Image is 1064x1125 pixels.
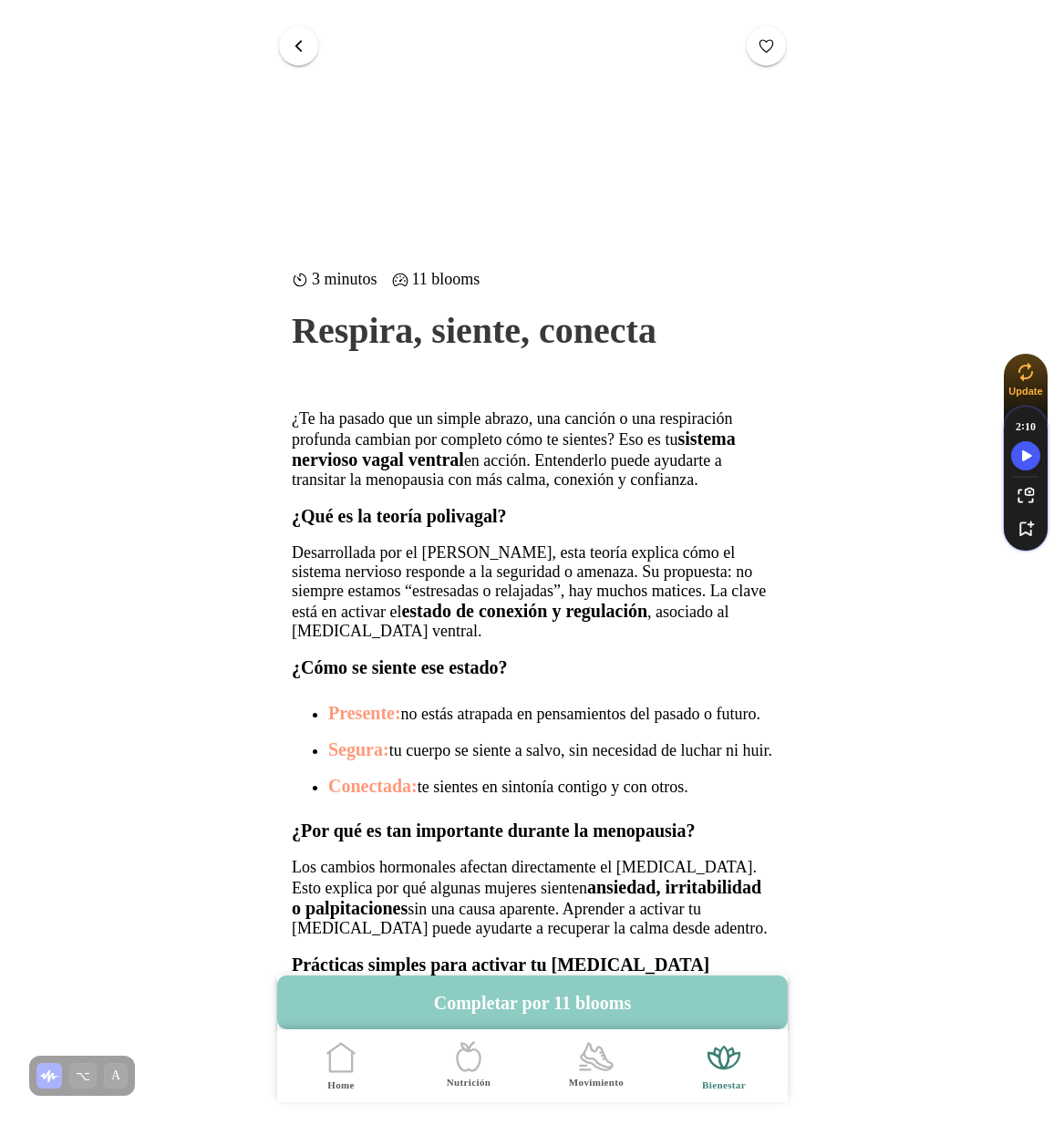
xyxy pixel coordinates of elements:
[292,955,709,975] b: Prácticas simples para activar tu [MEDICAL_DATA]
[292,428,736,470] b: sistema nervioso vagal ventral
[292,877,761,918] b: ansiedad, irritabilidad o palpitaciones
[292,821,695,841] b: ¿Por qué es tan importante durante la menopausia?
[292,858,773,938] p: Los cambios hormonales afectan directamente el [MEDICAL_DATA]. Esto explica por qué algunas mujer...
[292,409,773,490] p: ¿Te ha pasado que un simple abrazo, una canción o una respiración profunda cambian por completo c...
[328,739,389,759] b: Segura:
[446,1076,490,1089] ion-label: Nutrición
[292,506,507,526] b: ¿Qué es la teoría polivagal?
[327,1079,355,1092] ion-label: Home
[277,975,788,1029] button: Completar por 11 blooms
[391,270,480,289] ion-label: 11 blooms
[328,703,401,723] b: Presente:
[292,543,773,641] p: Desarrollada por el [PERSON_NAME], esta teoría explica cómo el sistema nervioso responde a la seg...
[568,1076,623,1089] ion-label: Movimiento
[328,768,773,804] li: te sientes en sintonía contigo y con otros.
[702,1079,746,1092] ion-label: Bienestar
[401,601,647,621] b: estado de conexión y regulación
[328,776,418,796] b: Conectada:
[292,270,377,289] ion-label: 3 minutos
[292,657,508,677] b: ¿Cómo se siente ese estado?
[292,307,773,355] h1: Respira, siente, conecta
[328,731,773,768] li: tu cuerpo se siente a salvo, sin necesidad de luchar ni huir.
[328,695,773,731] li: no estás atrapada en pensamientos del pasado o futuro.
